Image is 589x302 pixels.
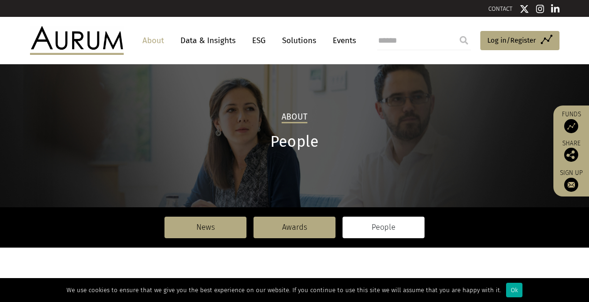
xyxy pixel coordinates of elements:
div: Share [558,140,584,162]
a: News [164,217,246,238]
a: Funds [558,110,584,133]
a: Log in/Register [480,31,559,51]
a: About [138,32,169,49]
input: Submit [455,31,473,50]
a: Sign up [558,169,584,192]
h2: About [282,112,307,123]
img: Instagram icon [536,4,544,14]
div: Ok [506,283,522,297]
a: Awards [253,217,336,238]
span: Log in/Register [487,35,536,46]
img: Share this post [564,148,578,162]
a: ESG [247,32,270,49]
img: Twitter icon [520,4,529,14]
h1: People [30,133,559,151]
img: Aurum [30,26,124,54]
img: Linkedin icon [551,4,559,14]
a: Events [328,32,356,49]
a: CONTACT [488,5,513,12]
a: People [343,217,425,238]
a: Solutions [277,32,321,49]
img: Sign up to our newsletter [564,178,578,192]
img: Access Funds [564,119,578,133]
a: Data & Insights [176,32,240,49]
